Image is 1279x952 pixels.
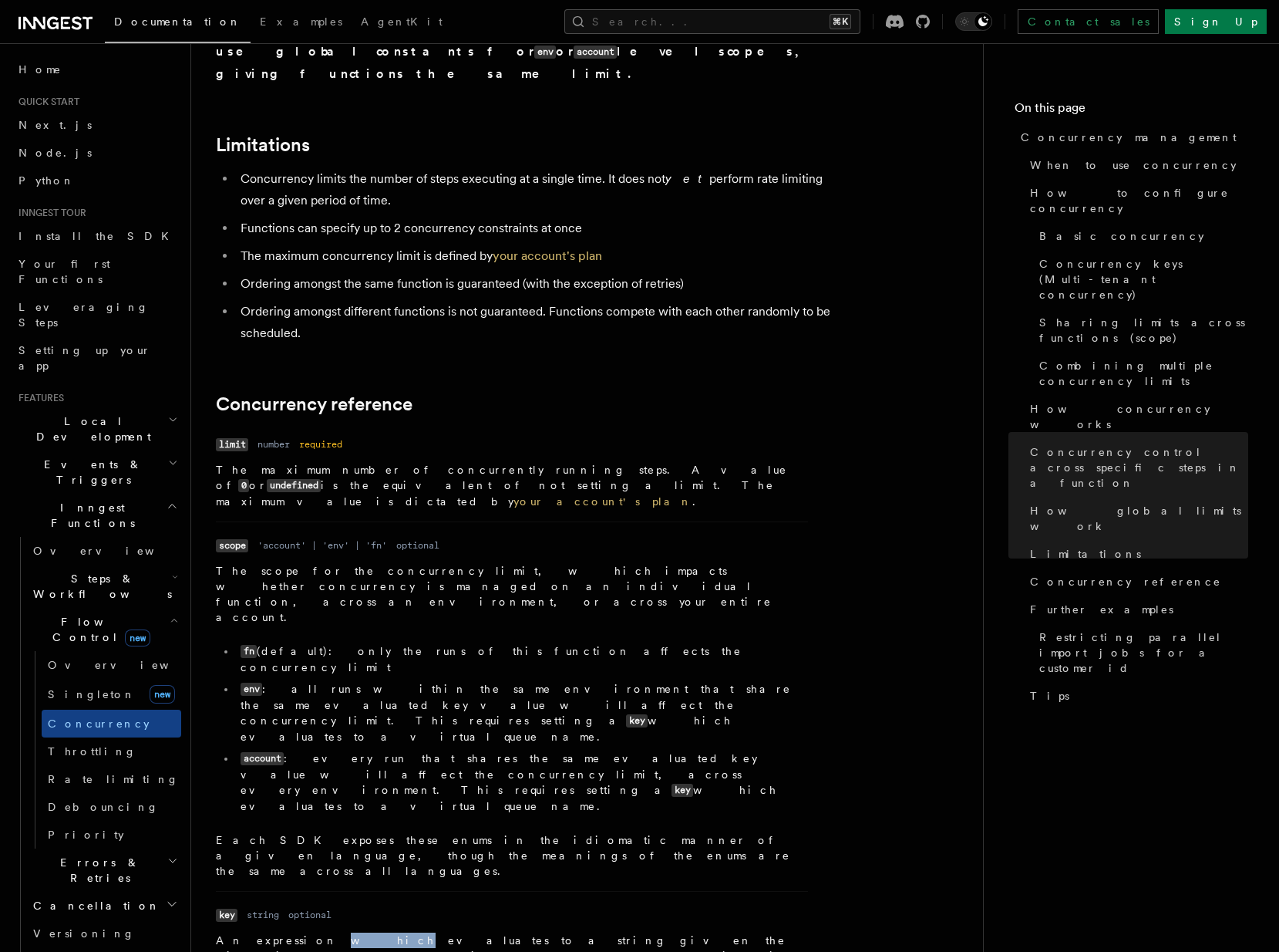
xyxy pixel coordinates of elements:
a: How global limits work [1024,497,1248,540]
span: Flow Control [27,614,170,645]
a: AgentKit [352,5,452,42]
span: Concurrency [48,717,150,730]
span: new [125,630,150,646]
a: Next.js [12,111,181,139]
code: scope [216,539,248,552]
span: new [150,685,175,704]
button: Local Development [12,407,181,451]
li: Ordering amongst different functions is not guaranteed. Functions compete with each other randoml... [236,301,833,344]
a: When to use concurrency [1024,151,1248,179]
strong: While this works we strongly recommend that you use global constants for or level scopes, giving ... [216,22,822,81]
dd: required [299,438,342,451]
a: Concurrency reference [1024,568,1248,596]
li: Ordering amongst the same function is guaranteed (with the exception of retries) [236,273,833,295]
a: Contact sales [1018,9,1159,34]
a: Install the SDK [12,222,181,250]
kbd: ⌘K [830,14,851,29]
a: How to configure concurrency [1024,179,1248,222]
span: Sharing limits across functions (scope) [1039,315,1248,346]
a: Home [12,56,181,83]
span: Limitations [1030,546,1141,562]
li: : every run that shares the same evaluated key value will affect the concurrency limit, across ev... [236,751,808,814]
span: Local Development [12,414,168,444]
button: Search...⌘K [564,9,860,34]
span: Concurrency management [1021,130,1237,145]
span: Node.js [19,147,92,159]
em: yet [665,171,709,186]
code: key [216,909,237,922]
a: Concurrency [42,710,181,738]
a: Basic concurrency [1033,222,1248,250]
span: Tips [1030,688,1069,704]
span: Debouncing [48,801,159,813]
code: undefined [267,479,321,492]
a: your account's plan [513,495,692,508]
p: Each SDK exposes these enums in the idiomatic manner of a given language, though the meanings of ... [216,832,808,879]
code: env [534,46,556,59]
span: Rate limiting [48,773,179,785]
code: key [671,784,693,797]
span: Versioning [33,927,135,940]
span: Next.js [19,119,92,131]
a: Tips [1024,682,1248,710]
span: Your first Functions [19,258,110,285]
span: Throttling [48,745,136,758]
span: How concurrency works [1030,401,1248,432]
a: Limitations [1024,540,1248,568]
span: Python [19,174,75,187]
span: Events & Triggers [12,457,168,488]
span: Inngest tour [12,207,86,219]
li: Concurrency limits the number of steps executing at a single time. It does not perform rate limit... [236,168,833,211]
span: When to use concurrency [1030,157,1237,173]
span: Leveraging Steps [19,301,149,329]
li: The maximum concurrency limit is defined by [236,245,833,267]
a: Restricting parallel import jobs for a customer id [1033,623,1248,682]
li: (default): only the runs of this function affects the concurrency limit [236,643,808,675]
a: Rate limiting [42,765,181,793]
li: Functions can specify up to 2 concurrency constraints at once [236,218,833,239]
span: How to configure concurrency [1030,185,1248,216]
button: Inngest Functions [12,494,181,537]
dd: string [247,909,279,921]
button: Steps & Workflows [27,565,181,608]
span: Priority [48,829,124,841]
span: Concurrency keys (Multi-tenant concurrency) [1039,256,1248,302]
span: Errors & Retries [27,855,167,886]
span: How global limits work [1030,503,1248,534]
dd: optional [396,539,439,552]
code: 0 [238,479,249,492]
code: account [241,752,284,765]
a: Combining multiple concurrency limits [1033,352,1248,395]
p: The maximum number of concurrently running steps. A value of or is the equivalent of not setting ... [216,462,808,509]
span: Restricting parallel import jobs for a customer id [1039,630,1248,676]
a: Concurrency management [1015,123,1248,151]
dd: optional [288,909,332,921]
a: Overview [42,651,181,679]
dd: 'account' | 'env' | 'fn' [257,539,387,552]
a: Examples [251,5,352,42]
a: Further examples [1024,596,1248,623]
dd: number [257,438,290,451]
span: Examples [260,15,342,28]
span: Overview [48,659,207,671]
a: How concurrency works [1024,395,1248,438]
span: Documentation [114,15,241,28]
span: Concurrency reference [1030,574,1221,589]
a: your account's plan [493,248,602,263]
a: Sharing limits across functions (scope) [1033,309,1248,352]
p: The scope for the concurrency limit, which impacts whether concurrency is managed on an individua... [216,563,808,625]
a: Setting up your app [12,336,181,380]
a: Python [12,167,181,194]
span: Quick start [12,96,79,108]
a: Documentation [105,5,251,43]
div: Flow Controlnew [27,651,181,849]
li: : all runs within the same environment that share the same evaluated key value will affect the co... [236,681,808,744]
code: fn [241,645,257,658]
span: Cancellation [27,898,160,913]
a: Node.js [12,139,181,167]
a: Concurrency keys (Multi-tenant concurrency) [1033,250,1248,309]
button: Flow Controlnew [27,608,181,651]
code: limit [216,438,248,451]
span: Features [12,392,64,404]
a: Sign Up [1165,9,1267,34]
